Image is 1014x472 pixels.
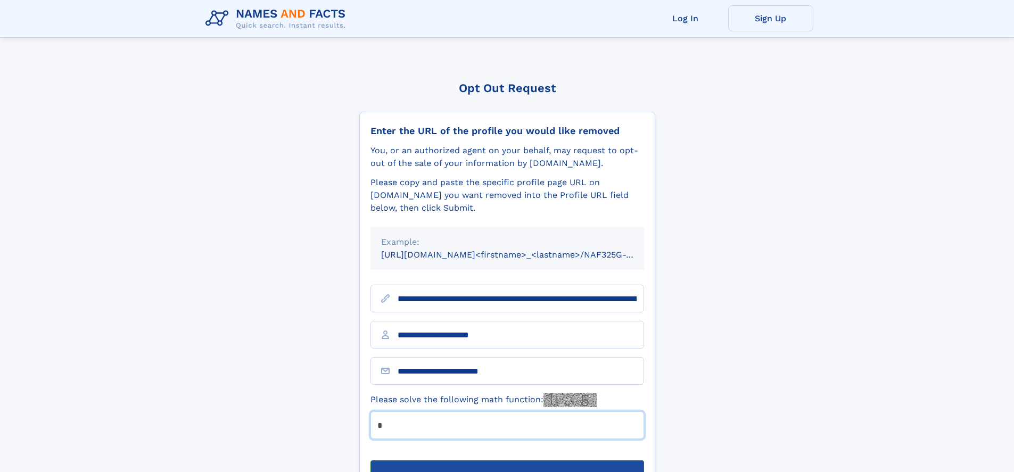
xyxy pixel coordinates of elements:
small: [URL][DOMAIN_NAME]<firstname>_<lastname>/NAF325G-xxxxxxxx [381,250,664,260]
div: Please copy and paste the specific profile page URL on [DOMAIN_NAME] you want removed into the Pr... [370,176,644,214]
div: Opt Out Request [359,81,655,95]
a: Sign Up [728,5,813,31]
img: Logo Names and Facts [201,4,355,33]
div: You, or an authorized agent on your behalf, may request to opt-out of the sale of your informatio... [370,144,644,170]
div: Example: [381,236,633,249]
a: Log In [643,5,728,31]
div: Enter the URL of the profile you would like removed [370,125,644,137]
label: Please solve the following math function: [370,393,597,407]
